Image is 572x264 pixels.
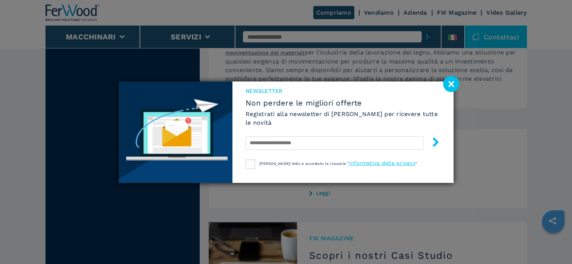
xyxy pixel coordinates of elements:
[246,87,440,95] span: NEWSLETTER
[349,160,415,166] a: informativa della privacy
[246,98,440,107] span: Non perdere le migliori offerte
[416,161,417,166] span: "
[246,110,440,127] h6: Registrati alla newsletter di [PERSON_NAME] per ricevere tutte le novità
[119,81,233,183] img: Newsletter image
[259,161,349,166] span: [PERSON_NAME] letto e accettato le clausole "
[423,134,440,152] button: submit-button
